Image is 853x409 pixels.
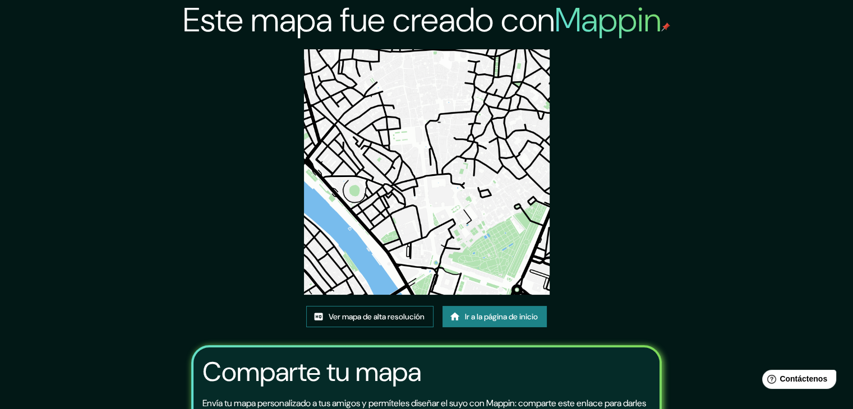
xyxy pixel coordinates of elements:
[661,22,670,31] img: pin de mapeo
[329,312,425,322] font: Ver mapa de alta resolución
[465,312,538,322] font: Ir a la página de inicio
[202,354,421,389] font: Comparte tu mapa
[304,49,550,295] img: created-map
[753,365,841,397] iframe: Lanzador de widgets de ayuda
[306,306,434,327] a: Ver mapa de alta resolución
[442,306,547,327] a: Ir a la página de inicio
